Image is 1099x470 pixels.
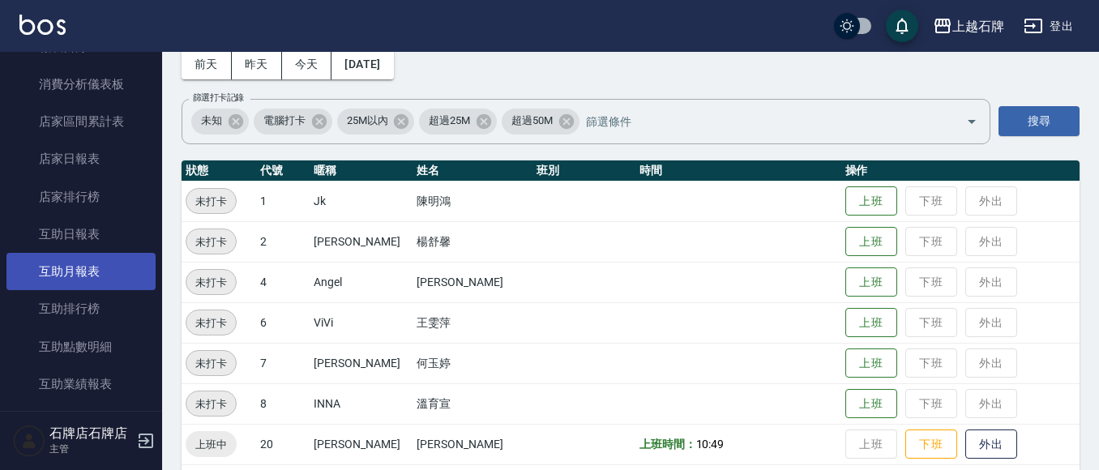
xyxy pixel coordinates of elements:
[331,49,393,79] button: [DATE]
[256,262,310,302] td: 4
[186,274,236,291] span: 未打卡
[182,160,256,182] th: 狀態
[6,403,156,440] a: 全店業績分析表
[186,355,236,372] span: 未打卡
[419,109,497,135] div: 超過25M
[182,49,232,79] button: 前天
[49,442,132,456] p: 主管
[6,103,156,140] a: 店家區間累計表
[256,181,310,221] td: 1
[186,314,236,331] span: 未打卡
[845,267,897,297] button: 上班
[310,424,413,464] td: [PERSON_NAME]
[926,10,1011,43] button: 上越石牌
[413,221,532,262] td: 楊舒馨
[6,178,156,216] a: 店家排行榜
[413,383,532,424] td: 溫育宣
[413,343,532,383] td: 何玉婷
[256,424,310,464] td: 20
[6,66,156,103] a: 消費分析儀表板
[502,113,562,129] span: 超過50M
[186,395,236,412] span: 未打卡
[186,233,236,250] span: 未打卡
[191,113,232,129] span: 未知
[6,216,156,253] a: 互助日報表
[232,49,282,79] button: 昨天
[6,140,156,177] a: 店家日報表
[256,383,310,424] td: 8
[845,389,897,419] button: 上班
[413,181,532,221] td: 陳明鴻
[413,160,532,182] th: 姓名
[310,302,413,343] td: ViVi
[13,425,45,457] img: Person
[49,425,132,442] h5: 石牌店石牌店
[999,106,1080,136] button: 搜尋
[6,253,156,290] a: 互助月報表
[845,348,897,378] button: 上班
[845,227,897,257] button: 上班
[841,160,1080,182] th: 操作
[1017,11,1080,41] button: 登出
[413,302,532,343] td: 王雯萍
[532,160,635,182] th: 班別
[6,290,156,327] a: 互助排行榜
[256,221,310,262] td: 2
[191,109,249,135] div: 未知
[186,193,236,210] span: 未打卡
[886,10,918,42] button: save
[502,109,579,135] div: 超過50M
[256,160,310,182] th: 代號
[952,16,1004,36] div: 上越石牌
[310,160,413,182] th: 暱稱
[845,308,897,338] button: 上班
[845,186,897,216] button: 上班
[310,262,413,302] td: Angel
[965,429,1017,459] button: 外出
[582,107,938,135] input: 篩選條件
[696,438,725,451] span: 10:49
[254,109,332,135] div: 電腦打卡
[337,109,415,135] div: 25M以內
[282,49,332,79] button: 今天
[413,262,532,302] td: [PERSON_NAME]
[413,424,532,464] td: [PERSON_NAME]
[310,383,413,424] td: INNA
[186,436,237,453] span: 上班中
[310,221,413,262] td: [PERSON_NAME]
[337,113,398,129] span: 25M以內
[310,343,413,383] td: [PERSON_NAME]
[310,181,413,221] td: Jk
[419,113,480,129] span: 超過25M
[959,109,985,135] button: Open
[254,113,315,129] span: 電腦打卡
[639,438,696,451] b: 上班時間：
[19,15,66,35] img: Logo
[256,302,310,343] td: 6
[256,343,310,383] td: 7
[905,429,957,459] button: 下班
[635,160,841,182] th: 時間
[193,92,244,104] label: 篩選打卡記錄
[6,328,156,365] a: 互助點數明細
[6,365,156,403] a: 互助業績報表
